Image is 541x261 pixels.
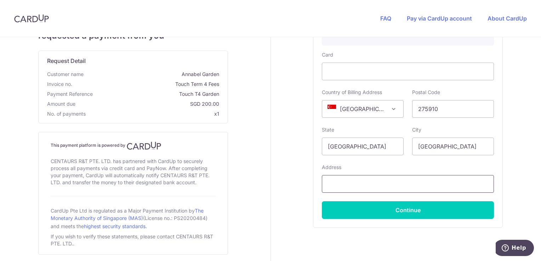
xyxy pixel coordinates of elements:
[51,156,216,187] div: CENTAURS R&T PTE. LTD. has partnered with CardUp to securely process all payments via credit card...
[328,67,488,76] iframe: Secure card payment input frame
[47,81,72,88] span: Invoice no.
[75,81,219,88] span: Touch Term 4 Fees
[322,201,494,219] button: Continue
[51,141,216,150] h4: This payment platform is powered by
[488,15,527,22] a: About CardUp
[51,205,216,232] div: CardUp Pte Ltd is regulated as a Major Payment Institution by (License no.: PS20200484) and meets...
[78,100,219,108] span: SGD 200.00
[322,126,334,133] label: State
[412,89,440,96] label: Postal Code
[47,110,86,117] span: No. of payments
[51,232,216,249] div: If you wish to verify these statements, please contact CENTAURS R&T PTE. LTD..
[496,240,534,257] iframe: Opens a widget where you can find more information
[86,71,219,78] span: Annabel Garden
[127,141,161,150] img: CardUp
[407,15,472,22] a: Pay via CardUp account
[322,164,341,171] label: Address
[51,208,204,221] a: The Monetary Authority of Singapore (MAS)
[47,100,75,108] span: Amount due
[214,111,219,117] span: x1
[322,100,404,118] span: Singapore
[96,91,219,98] span: Touch T4 Garden
[322,89,382,96] label: Country of Billing Address
[47,71,84,78] span: Customer name
[322,100,403,117] span: Singapore
[14,14,49,23] img: CardUp
[380,15,391,22] a: FAQ
[412,100,494,118] input: Example 123456
[322,51,333,58] label: Card
[47,57,86,64] span: translation missing: en.request_detail
[412,126,421,133] label: City
[84,223,146,229] a: highest security standards
[47,91,93,97] span: translation missing: en.payment_reference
